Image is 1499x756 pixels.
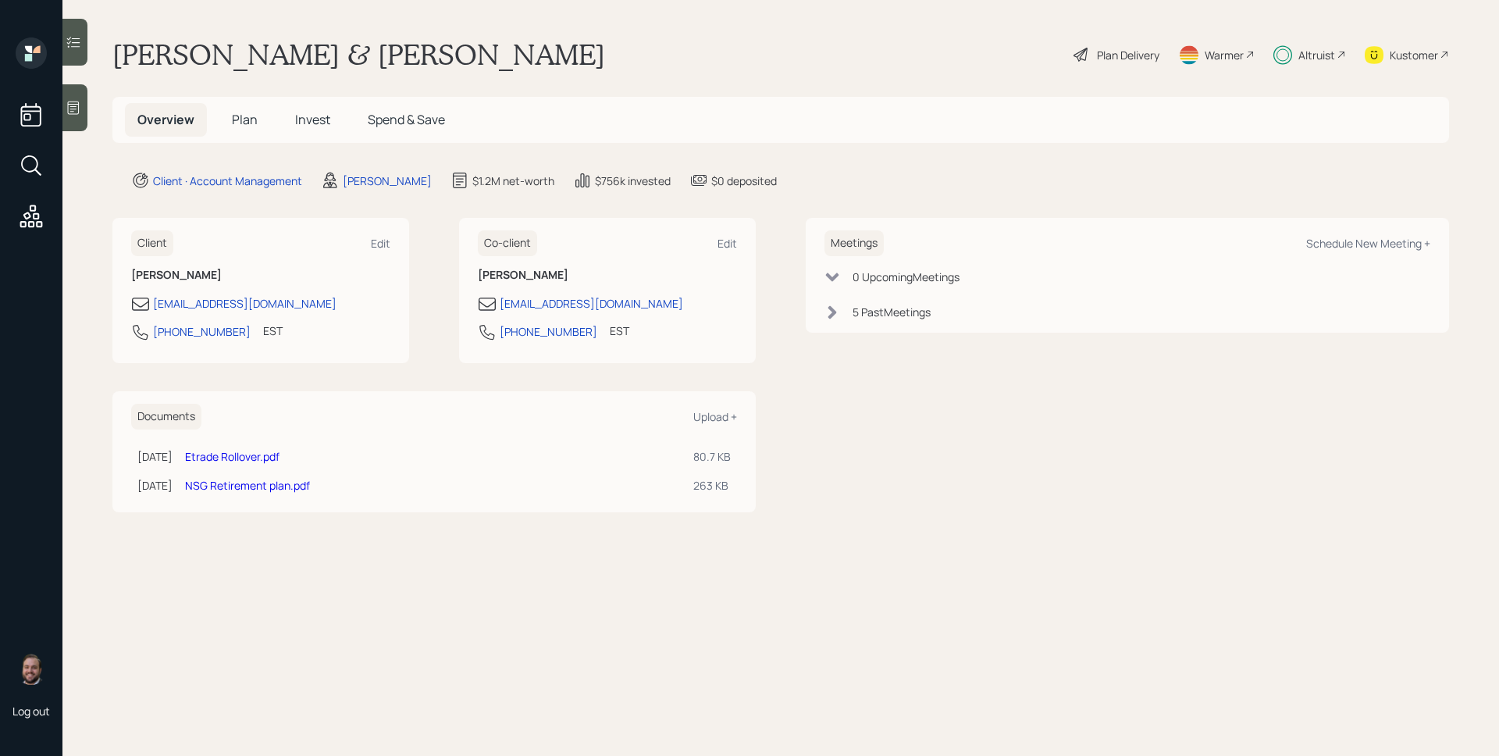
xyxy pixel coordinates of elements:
[185,449,280,464] a: Etrade Rollover.pdf
[1390,47,1438,63] div: Kustomer
[263,323,283,339] div: EST
[12,704,50,719] div: Log out
[1298,47,1335,63] div: Altruist
[137,111,194,128] span: Overview
[153,295,336,312] div: [EMAIL_ADDRESS][DOMAIN_NAME]
[853,304,931,320] div: 5 Past Meeting s
[500,295,683,312] div: [EMAIL_ADDRESS][DOMAIN_NAME]
[16,654,47,685] img: james-distasi-headshot.png
[131,404,201,430] h6: Documents
[368,111,445,128] span: Spend & Save
[1205,47,1244,63] div: Warmer
[295,111,330,128] span: Invest
[610,323,629,339] div: EST
[343,173,432,189] div: [PERSON_NAME]
[472,173,554,189] div: $1.2M net-worth
[711,173,777,189] div: $0 deposited
[595,173,671,189] div: $756k invested
[153,173,302,189] div: Client · Account Management
[112,37,605,72] h1: [PERSON_NAME] & [PERSON_NAME]
[185,478,310,493] a: NSG Retirement plan.pdf
[131,230,173,256] h6: Client
[232,111,258,128] span: Plan
[153,323,251,340] div: [PHONE_NUMBER]
[693,409,737,424] div: Upload +
[717,236,737,251] div: Edit
[131,269,390,282] h6: [PERSON_NAME]
[478,269,737,282] h6: [PERSON_NAME]
[137,477,173,494] div: [DATE]
[1097,47,1159,63] div: Plan Delivery
[693,477,731,494] div: 263 KB
[137,448,173,465] div: [DATE]
[478,230,537,256] h6: Co-client
[500,323,597,340] div: [PHONE_NUMBER]
[1306,236,1430,251] div: Schedule New Meeting +
[824,230,884,256] h6: Meetings
[371,236,390,251] div: Edit
[853,269,960,285] div: 0 Upcoming Meeting s
[693,448,731,465] div: 80.7 KB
